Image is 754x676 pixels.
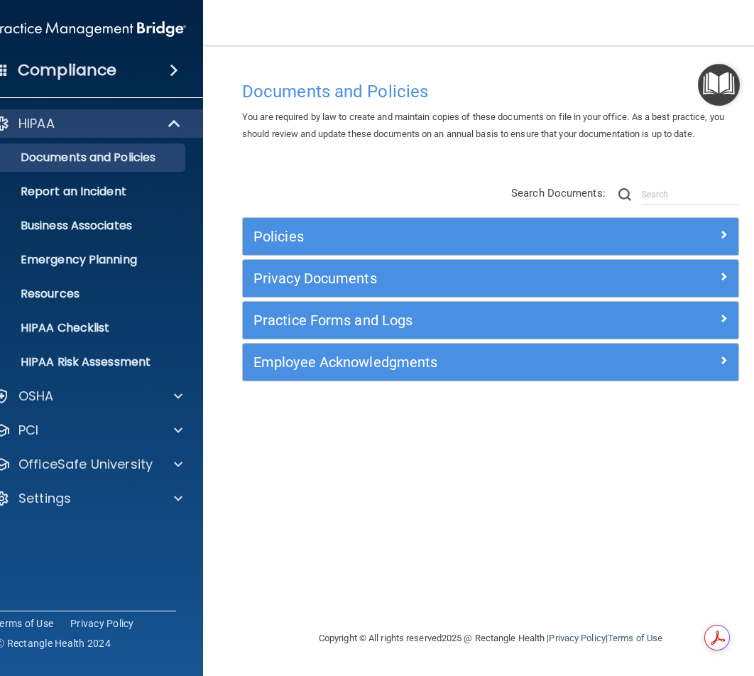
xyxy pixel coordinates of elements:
button: Open Resource Center [698,64,740,106]
h5: Employee Acknowledgments [253,354,604,370]
p: OfficeSafe University [18,456,153,473]
span: Search Documents: [511,187,606,200]
a: Practice Forms and Logs [253,309,728,332]
p: HIPAA [18,115,55,132]
img: ic-search.3b580494.png [618,188,631,201]
a: Privacy Policy [70,616,134,631]
a: Terms of Use [608,633,662,643]
p: PCI [18,422,38,439]
a: Policies [253,225,728,248]
h4: Compliance [18,60,116,80]
h5: Practice Forms and Logs [253,312,604,328]
p: OSHA [18,388,54,405]
input: Search [642,184,739,205]
a: Privacy Documents [253,267,728,290]
a: Employee Acknowledgments [253,351,728,374]
h5: Privacy Documents [253,271,604,286]
p: Settings [18,490,71,507]
span: You are required by law to create and maintain copies of these documents on file in your office. ... [242,111,724,139]
a: Privacy Policy [549,633,605,643]
iframe: Drift Widget Chat Controller [508,575,737,632]
div: Copyright © All rights reserved 2025 @ Rectangle Health | | [231,616,750,661]
h4: Documents and Policies [242,82,739,101]
h5: Policies [253,229,604,244]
